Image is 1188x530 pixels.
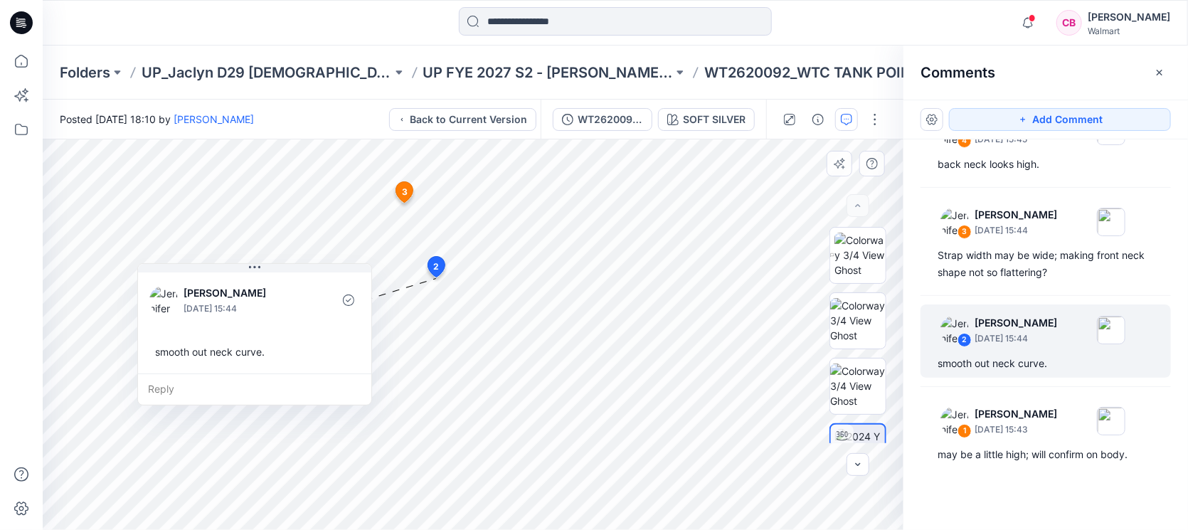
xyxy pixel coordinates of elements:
div: [PERSON_NAME] [1088,9,1170,26]
div: 4 [958,134,972,148]
button: WT2620092_ADM_Rev 1_WTC TANK POINTELLE SET [553,108,652,131]
button: Details [807,108,829,131]
div: back neck looks high. [938,156,1154,173]
p: [DATE] 15:44 [975,223,1057,238]
img: Jennifer Yerkes [940,407,969,435]
a: [PERSON_NAME] [174,113,254,125]
span: 3 [402,186,408,198]
p: WT2620092_WTC TANK POINTELLE SET [704,63,955,83]
a: UP_Jaclyn D29 [DEMOGRAPHIC_DATA] Sleep [142,63,392,83]
p: [PERSON_NAME] [975,314,1057,332]
a: UP FYE 2027 S2 - [PERSON_NAME] D29 [DEMOGRAPHIC_DATA] Sleepwear [423,63,674,83]
p: [DATE] 15:43 [975,423,1057,437]
button: Add Comment [949,108,1171,131]
div: smooth out neck curve. [938,355,1154,372]
div: Walmart [1088,26,1170,36]
img: Jennifer Yerkes [149,286,178,314]
img: Jennifer Yerkes [940,316,969,344]
p: [PERSON_NAME] [975,206,1057,223]
p: [DATE] 15:44 [184,302,299,316]
span: 2 [433,260,439,273]
h2: Comments [921,64,995,81]
div: WT2620092_ADM_Rev 1_WTC TANK POINTELLE SET [578,112,643,127]
p: [PERSON_NAME] [184,285,299,302]
div: 3 [958,225,972,239]
div: CB [1056,10,1082,36]
img: 2024 Y 130 TT w Avatar [835,429,885,474]
img: Colorway 3/4 View Ghost [830,298,886,343]
img: Colorway 3/4 View Ghost [830,364,886,408]
span: Posted [DATE] 18:10 by [60,112,254,127]
button: SOFT SILVER [658,108,755,131]
div: Reply [138,373,371,405]
img: Colorway 3/4 View Ghost [834,233,886,277]
div: SOFT SILVER [683,112,746,127]
div: 1 [958,424,972,438]
a: Folders [60,63,110,83]
img: Jennifer Yerkes [940,208,969,236]
div: may be a little high; will confirm on body. [938,446,1154,463]
p: [PERSON_NAME] [975,406,1057,423]
div: 2 [958,333,972,347]
button: Back to Current Version [389,108,536,131]
p: [DATE] 15:44 [975,332,1057,346]
div: Strap width may be wide; making front neck shape not so flattering? [938,247,1154,281]
div: smooth out neck curve. [149,339,360,365]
